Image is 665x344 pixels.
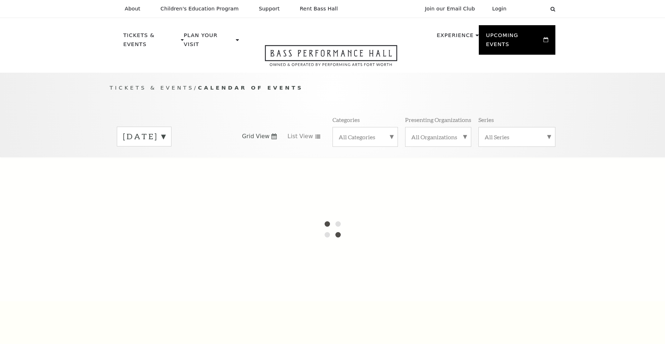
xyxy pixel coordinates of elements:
[486,31,542,53] p: Upcoming Events
[110,83,555,92] p: /
[411,133,465,141] label: All Organizations
[125,6,140,12] p: About
[110,85,194,91] span: Tickets & Events
[123,131,165,142] label: [DATE]
[478,116,494,123] p: Series
[518,5,544,12] select: Select:
[259,6,280,12] p: Support
[184,31,234,53] p: Plan Your Visit
[300,6,338,12] p: Rent Bass Hall
[339,133,392,141] label: All Categories
[242,132,270,140] span: Grid View
[437,31,474,44] p: Experience
[405,116,471,123] p: Presenting Organizations
[288,132,313,140] span: List View
[332,116,360,123] p: Categories
[160,6,239,12] p: Children's Education Program
[123,31,179,53] p: Tickets & Events
[485,133,549,141] label: All Series
[198,85,303,91] span: Calendar of Events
